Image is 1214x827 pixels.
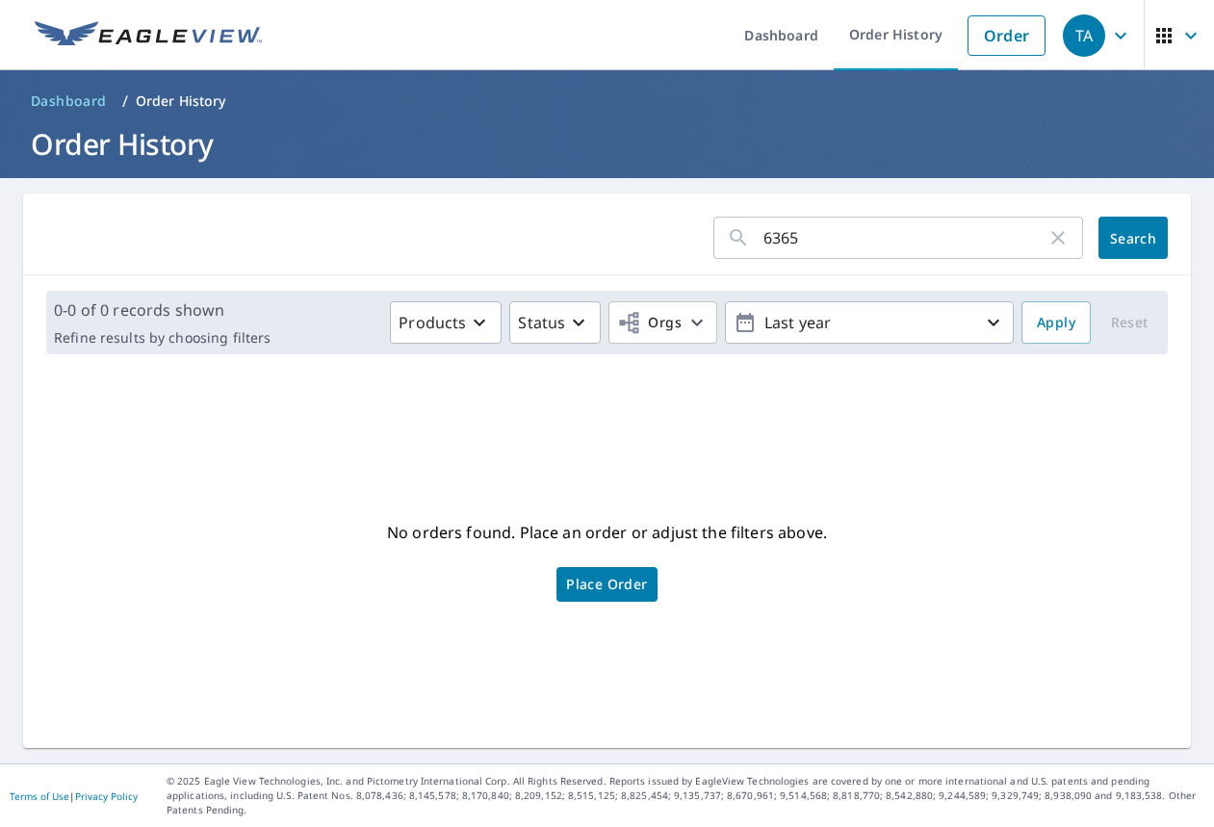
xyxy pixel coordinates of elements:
[556,567,657,602] a: Place Order
[54,329,271,347] p: Refine results by choosing filters
[617,311,682,335] span: Orgs
[518,311,565,334] p: Status
[757,306,982,340] p: Last year
[23,124,1191,164] h1: Order History
[1021,301,1091,344] button: Apply
[35,21,262,50] img: EV Logo
[390,301,502,344] button: Products
[75,789,138,803] a: Privacy Policy
[387,517,827,548] p: No orders found. Place an order or adjust the filters above.
[54,298,271,322] p: 0-0 of 0 records shown
[1063,14,1105,57] div: TA
[399,311,466,334] p: Products
[1114,229,1152,247] span: Search
[968,15,1046,56] a: Order
[23,86,1191,116] nav: breadcrumb
[725,301,1014,344] button: Last year
[763,211,1046,265] input: Address, Report #, Claim ID, etc.
[1037,311,1075,335] span: Apply
[23,86,115,116] a: Dashboard
[509,301,601,344] button: Status
[608,301,717,344] button: Orgs
[566,580,647,589] span: Place Order
[136,91,226,111] p: Order History
[10,789,69,803] a: Terms of Use
[122,90,128,113] li: /
[167,774,1204,817] p: © 2025 Eagle View Technologies, Inc. and Pictometry International Corp. All Rights Reserved. Repo...
[31,91,107,111] span: Dashboard
[1098,217,1168,259] button: Search
[10,790,138,802] p: |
